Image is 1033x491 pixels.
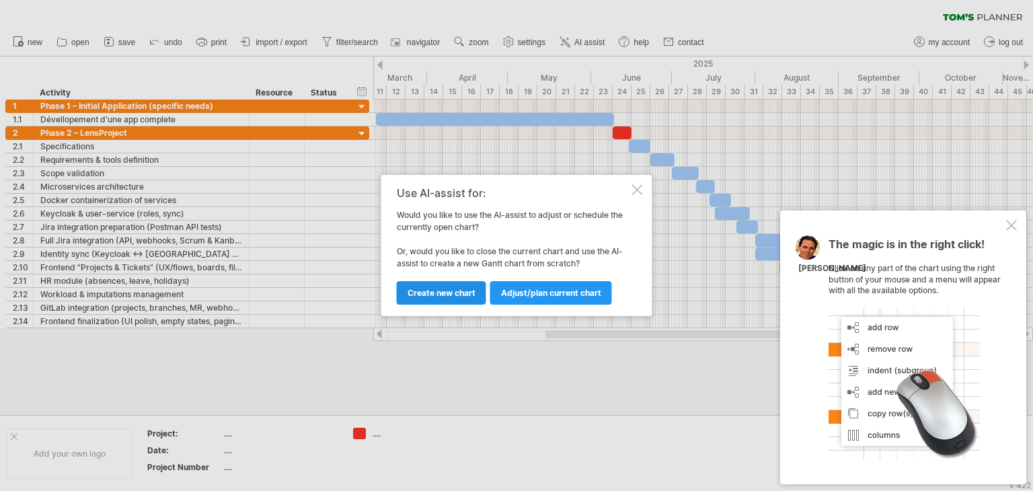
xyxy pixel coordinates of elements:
[397,187,629,304] div: Would you like to use the AI-assist to adjust or schedule the currently open chart? Or, would you...
[829,237,985,258] span: The magic is in the right click!
[798,263,866,274] div: [PERSON_NAME]
[408,288,475,298] span: Create new chart
[829,239,1003,459] div: Click on any part of the chart using the right button of your mouse and a menu will appear with a...
[397,281,486,305] a: Create new chart
[490,281,612,305] a: Adjust/plan current chart
[501,288,601,298] span: Adjust/plan current chart
[397,187,629,199] div: Use AI-assist for:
